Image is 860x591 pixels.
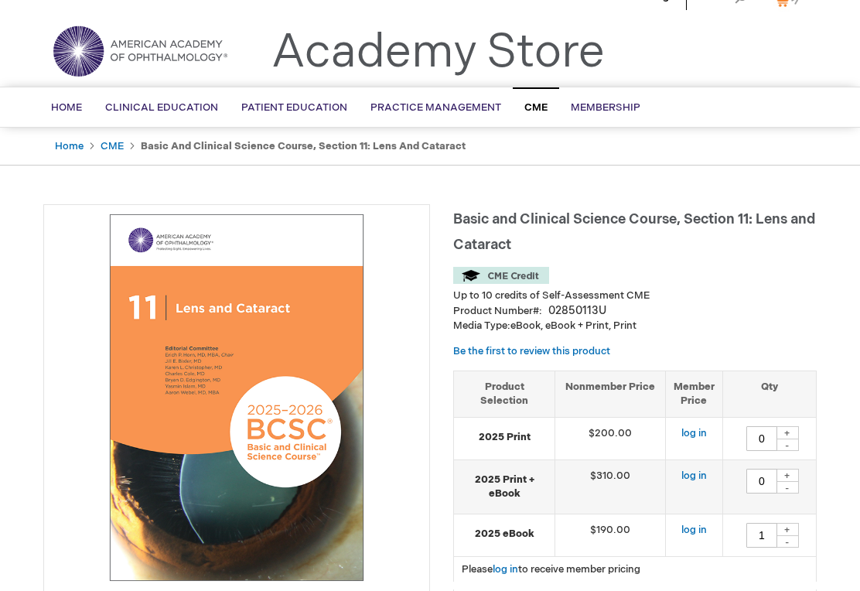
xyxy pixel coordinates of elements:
th: Qty [722,371,816,417]
a: Be the first to review this product [453,345,610,357]
strong: Product Number [453,305,542,317]
p: eBook, eBook + Print, Print [453,319,817,333]
div: + [776,469,799,482]
th: Member Price [665,371,722,417]
strong: 2025 eBook [462,527,547,541]
div: - [776,481,799,494]
th: Product Selection [454,371,555,417]
a: log in [681,427,707,439]
span: CME [524,101,548,114]
td: $190.00 [555,514,666,556]
a: log in [681,524,707,536]
div: + [776,426,799,439]
img: CME Credit [453,267,549,284]
input: Qty [746,523,777,548]
a: CME [101,140,124,152]
span: Practice Management [370,101,501,114]
a: log in [681,470,707,482]
li: Up to 10 credits of Self-Assessment CME [453,289,817,303]
th: Nonmember Price [555,371,666,417]
span: Clinical Education [105,101,218,114]
div: - [776,535,799,548]
span: Basic and Clinical Science Course, Section 11: Lens and Cataract [453,211,815,253]
div: + [776,523,799,536]
strong: 2025 Print + eBook [462,473,547,501]
td: $200.00 [555,417,666,459]
strong: Media Type: [453,319,510,332]
a: Home [55,140,84,152]
span: Membership [571,101,640,114]
a: Academy Store [271,25,605,80]
span: Patient Education [241,101,347,114]
span: Home [51,101,82,114]
div: - [776,439,799,451]
a: log in [493,563,518,576]
img: Basic and Clinical Science Course, Section 11: Lens and Cataract [52,213,421,582]
div: 02850113U [548,303,606,319]
strong: Basic and Clinical Science Course, Section 11: Lens and Cataract [141,140,466,152]
strong: 2025 Print [462,430,547,445]
input: Qty [746,426,777,451]
span: Please to receive member pricing [462,563,640,576]
td: $310.00 [555,459,666,514]
input: Qty [746,469,777,494]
